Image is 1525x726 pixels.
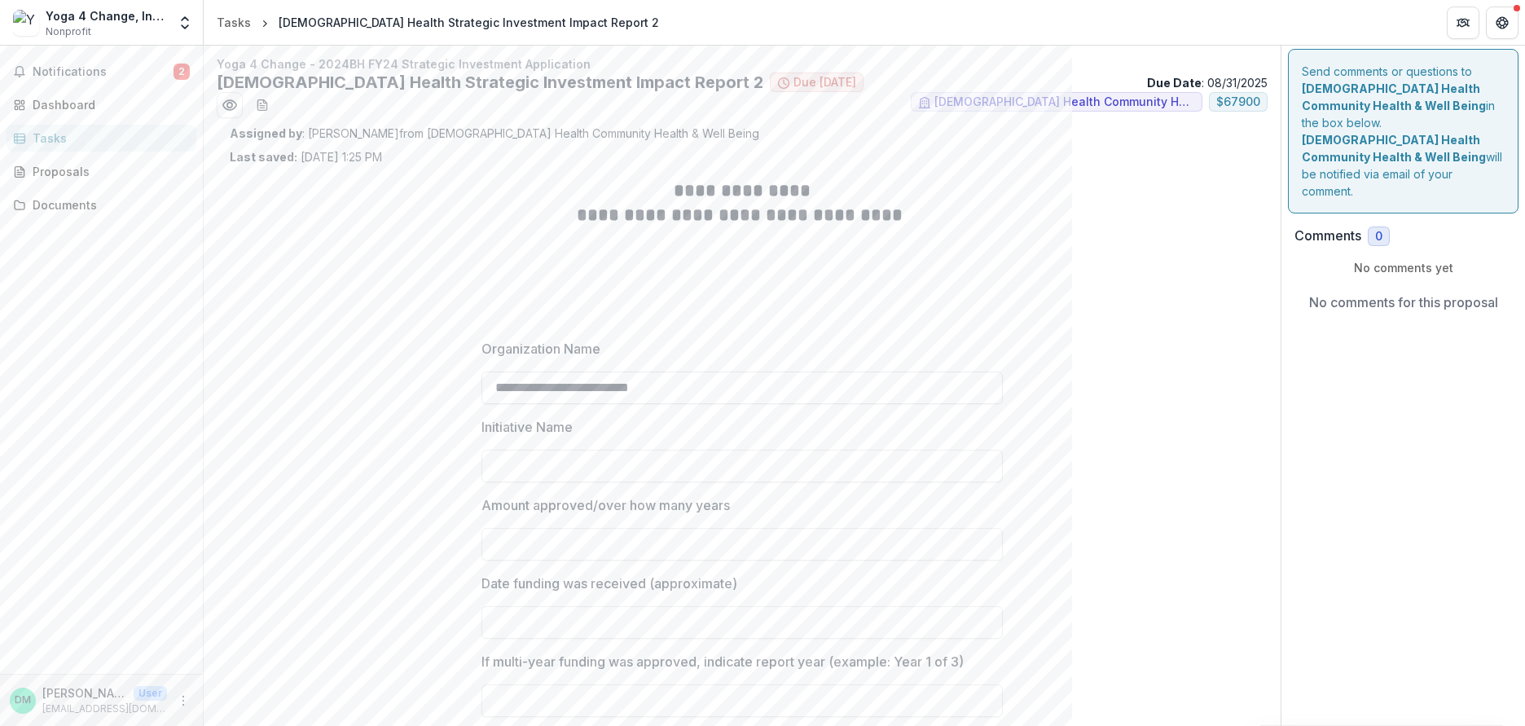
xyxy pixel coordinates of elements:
p: Yoga 4 Change - 2024BH FY24 Strategic Investment Application [217,55,1268,73]
div: Send comments or questions to in the box below. will be notified via email of your comment. [1288,49,1518,213]
h2: Comments [1294,228,1361,244]
button: Preview 4d6506ac-e1ee-4a47-a6a5-1750e8a2738a.pdf [217,92,243,118]
span: Nonprofit [46,24,91,39]
strong: [DEMOGRAPHIC_DATA] Health Community Health & Well Being [1302,133,1486,164]
div: Tasks [33,130,183,147]
span: 2 [174,64,190,80]
nav: breadcrumb [210,11,666,34]
p: : [PERSON_NAME] from [DEMOGRAPHIC_DATA] Health Community Health & Well Being [230,125,1255,142]
p: : 08/31/2025 [1147,74,1268,91]
p: No comments yet [1294,259,1512,276]
p: No comments for this proposal [1309,293,1498,312]
div: Documents [33,196,183,213]
div: Yoga 4 Change, Incorporated [46,7,167,24]
p: Initiative Name [481,417,573,437]
button: Notifications2 [7,59,196,85]
strong: Due Date [1147,76,1202,90]
p: Date funding was received (approximate) [481,574,737,593]
p: Amount approved/over how many years [481,495,730,515]
span: [DEMOGRAPHIC_DATA] Health Community Health & Well Being [934,95,1195,109]
button: Partners [1447,7,1479,39]
span: Notifications [33,65,174,79]
strong: [DEMOGRAPHIC_DATA] Health Community Health & Well Being [1302,81,1486,112]
button: download-word-button [249,92,275,118]
button: Get Help [1486,7,1518,39]
a: Tasks [210,11,257,34]
p: [PERSON_NAME] [42,684,127,702]
div: Proposals [33,163,183,180]
a: Tasks [7,125,196,152]
button: More [174,691,193,711]
p: [DATE] 1:25 PM [230,148,382,165]
span: Due [DATE] [793,76,856,90]
p: If multi-year funding was approved, indicate report year (example: Year 1 of 3) [481,652,964,671]
strong: Last saved: [230,150,297,164]
a: Documents [7,191,196,218]
div: [DEMOGRAPHIC_DATA] Health Strategic Investment Impact Report 2 [279,14,659,31]
p: User [134,686,167,701]
div: Tasks [217,14,251,31]
strong: Assigned by [230,126,302,140]
span: $ 67900 [1216,95,1260,109]
a: Proposals [7,158,196,185]
img: Yoga 4 Change, Incorporated [13,10,39,36]
h2: [DEMOGRAPHIC_DATA] Health Strategic Investment Impact Report 2 [217,73,763,92]
p: Organization Name [481,339,600,359]
div: Dana Metzger [15,695,31,706]
a: Dashboard [7,91,196,118]
button: Open entity switcher [174,7,196,39]
span: 0 [1375,230,1382,244]
p: [EMAIL_ADDRESS][DOMAIN_NAME] [42,702,167,716]
div: Dashboard [33,96,183,113]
